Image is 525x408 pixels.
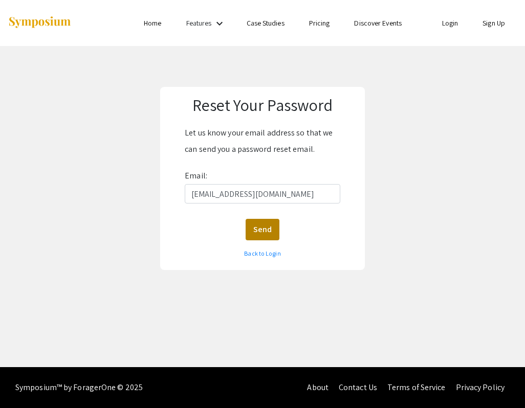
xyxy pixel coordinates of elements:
[8,362,43,400] iframe: Chat
[185,168,207,184] label: Email:
[309,18,330,28] a: Pricing
[354,18,402,28] a: Discover Events
[483,18,505,28] a: Sign Up
[165,95,360,115] h1: Reset Your Password
[456,382,505,393] a: Privacy Policy
[442,18,458,28] a: Login
[144,18,161,28] a: Home
[185,125,340,157] div: Let us know your email address so that we can send you a password reset email.
[339,382,377,393] a: Contact Us
[247,18,285,28] a: Case Studies
[307,382,329,393] a: About
[246,219,279,240] button: Send
[213,17,226,30] mat-icon: Expand Features list
[15,367,143,408] div: Symposium™ by ForagerOne © 2025
[8,16,72,30] img: Symposium by ForagerOne
[387,382,446,393] a: Terms of Service
[244,250,280,257] a: Back to Login
[186,18,212,28] a: Features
